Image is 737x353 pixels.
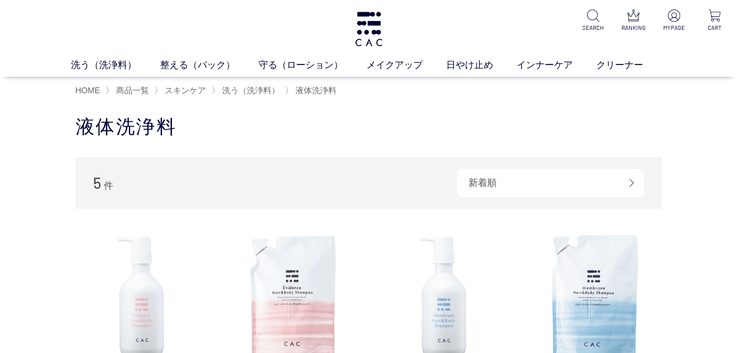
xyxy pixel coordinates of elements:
a: 日やけ止め [446,58,517,72]
a: 洗う（洗浄料） [71,58,160,72]
span: スキンケア [165,86,206,95]
a: スキンケア [162,86,206,95]
a: クリーナー [596,58,667,72]
li: 〉 [106,85,152,96]
a: 商品一覧 [114,86,149,95]
a: SEARCH [580,9,606,32]
p: RANKING [621,23,647,32]
span: 5 [93,174,101,192]
div: 新着順 [457,169,644,197]
a: HOME [76,86,100,95]
li: 〉 [212,85,283,96]
span: 液体洗浄料 [296,86,337,95]
h1: 液体洗浄料 [76,114,662,140]
p: CART [702,23,728,32]
span: 件 [104,181,113,191]
a: 整える（パック） [160,58,259,72]
span: 洗う（洗浄料） [222,86,280,95]
a: 洗う（洗浄料） [220,86,280,95]
p: SEARCH [580,23,606,32]
a: メイクアップ [366,58,446,72]
a: 液体洗浄料 [293,86,337,95]
li: 〉 [285,85,339,96]
span: 商品一覧 [116,86,149,95]
img: logo [354,12,384,46]
a: CART [702,9,728,32]
li: 〉 [154,85,209,96]
a: MYPAGE [661,9,687,32]
a: インナーケア [517,58,596,72]
a: RANKING [621,9,647,32]
a: 守る（ローション） [259,58,366,72]
p: MYPAGE [661,23,687,32]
